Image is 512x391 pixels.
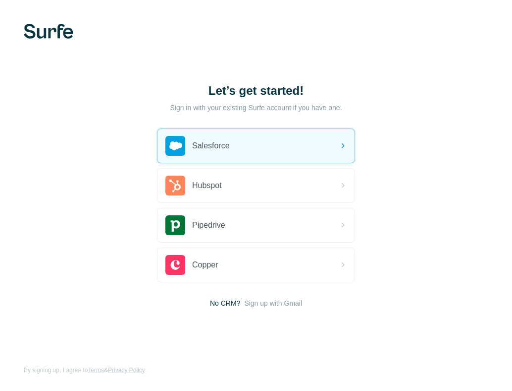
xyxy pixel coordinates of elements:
[157,83,355,99] h1: Let’s get started!
[88,367,104,374] a: Terms
[165,215,185,235] img: pipedrive's logo
[165,176,185,195] img: hubspot's logo
[192,219,225,231] span: Pipedrive
[210,298,240,308] span: No CRM?
[244,298,302,308] button: Sign up with Gmail
[192,140,230,152] span: Salesforce
[192,259,218,271] span: Copper
[192,180,222,192] span: Hubspot
[24,366,145,375] span: By signing up, I agree to &
[165,255,185,275] img: copper's logo
[165,136,185,156] img: salesforce's logo
[108,367,145,374] a: Privacy Policy
[170,103,342,113] p: Sign in with your existing Surfe account if you have one.
[24,24,73,39] img: Surfe's logo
